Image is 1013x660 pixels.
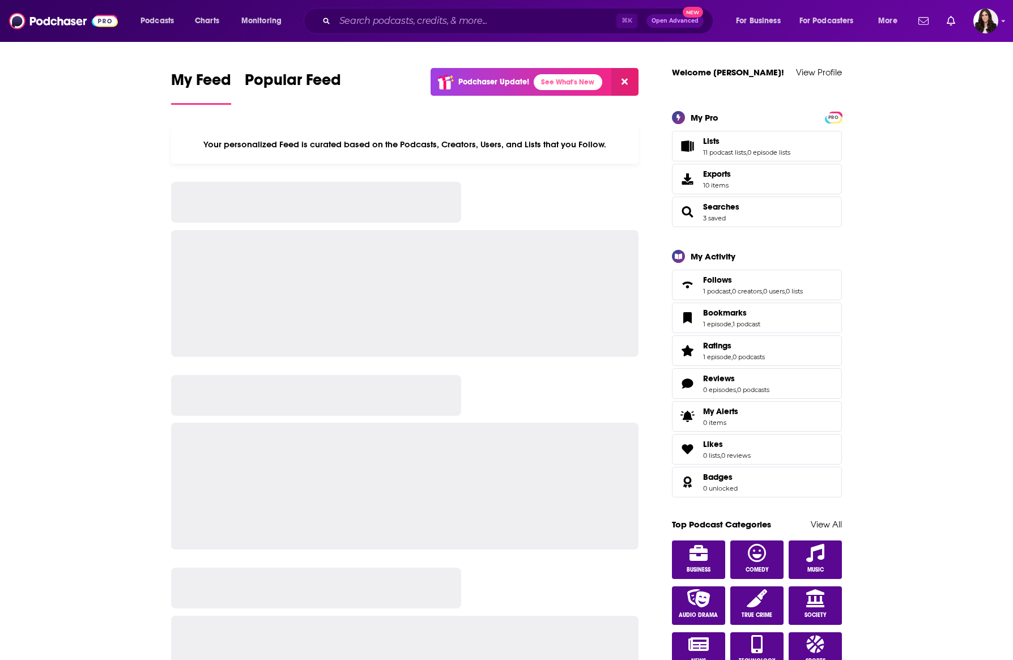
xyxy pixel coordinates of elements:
[703,275,803,285] a: Follows
[703,308,747,318] span: Bookmarks
[534,74,602,90] a: See What's New
[827,113,840,122] span: PRO
[314,8,724,34] div: Search podcasts, credits, & more...
[676,310,699,326] a: Bookmarks
[721,452,751,459] a: 0 reviews
[703,169,731,179] span: Exports
[703,136,720,146] span: Lists
[676,441,699,457] a: Likes
[728,12,795,30] button: open menu
[672,368,842,399] span: Reviews
[789,586,842,625] a: Society
[141,13,174,29] span: Podcasts
[687,567,710,573] span: Business
[703,340,765,351] a: Ratings
[672,467,842,497] span: Badges
[188,12,226,30] a: Charts
[616,14,637,28] span: ⌘ K
[672,197,842,227] span: Searches
[676,408,699,424] span: My Alerts
[672,164,842,194] a: Exports
[672,434,842,465] span: Likes
[703,439,751,449] a: Likes
[241,13,282,29] span: Monitoring
[672,586,725,625] a: Audio Drama
[731,320,733,328] span: ,
[799,13,854,29] span: For Podcasters
[9,10,118,32] img: Podchaser - Follow, Share and Rate Podcasts
[878,13,897,29] span: More
[703,373,735,384] span: Reviews
[245,70,341,105] a: Popular Feed
[133,12,189,30] button: open menu
[762,287,763,295] span: ,
[786,287,803,295] a: 0 lists
[672,131,842,161] span: Lists
[672,401,842,432] a: My Alerts
[703,353,731,361] a: 1 episode
[672,540,725,579] a: Business
[742,612,772,619] span: True Crime
[676,171,699,187] span: Exports
[733,353,765,361] a: 0 podcasts
[703,452,720,459] a: 0 lists
[703,406,738,416] span: My Alerts
[870,12,912,30] button: open menu
[458,77,529,87] p: Podchaser Update!
[672,270,842,300] span: Follows
[233,12,296,30] button: open menu
[746,567,769,573] span: Comedy
[335,12,616,30] input: Search podcasts, credits, & more...
[731,287,732,295] span: ,
[672,67,784,78] a: Welcome [PERSON_NAME]!
[703,148,746,156] a: 11 podcast lists
[703,472,738,482] a: Badges
[827,112,840,121] a: PRO
[171,125,639,164] div: Your personalized Feed is curated based on the Podcasts, Creators, Users, and Lists that you Follow.
[672,519,771,530] a: Top Podcast Categories
[691,112,718,123] div: My Pro
[736,386,737,394] span: ,
[672,335,842,366] span: Ratings
[676,343,699,359] a: Ratings
[914,11,933,31] a: Show notifications dropdown
[245,70,341,96] span: Popular Feed
[736,13,781,29] span: For Business
[703,275,732,285] span: Follows
[811,519,842,530] a: View All
[703,214,726,222] a: 3 saved
[973,8,998,33] img: User Profile
[676,474,699,490] a: Badges
[785,287,786,295] span: ,
[676,277,699,293] a: Follows
[676,376,699,391] a: Reviews
[731,353,733,361] span: ,
[703,419,738,427] span: 0 items
[733,320,760,328] a: 1 podcast
[703,181,731,189] span: 10 items
[676,138,699,154] a: Lists
[789,540,842,579] a: Music
[171,70,231,96] span: My Feed
[679,612,718,619] span: Audio Drama
[703,202,739,212] span: Searches
[703,287,731,295] a: 1 podcast
[730,540,784,579] a: Comedy
[746,148,747,156] span: ,
[805,612,827,619] span: Society
[652,18,699,24] span: Open Advanced
[195,13,219,29] span: Charts
[703,320,731,328] a: 1 episode
[703,308,760,318] a: Bookmarks
[720,452,721,459] span: ,
[703,386,736,394] a: 0 episodes
[703,484,738,492] a: 0 unlocked
[747,148,790,156] a: 0 episode lists
[691,251,735,262] div: My Activity
[973,8,998,33] span: Logged in as RebeccaShapiro
[732,287,762,295] a: 0 creators
[676,204,699,220] a: Searches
